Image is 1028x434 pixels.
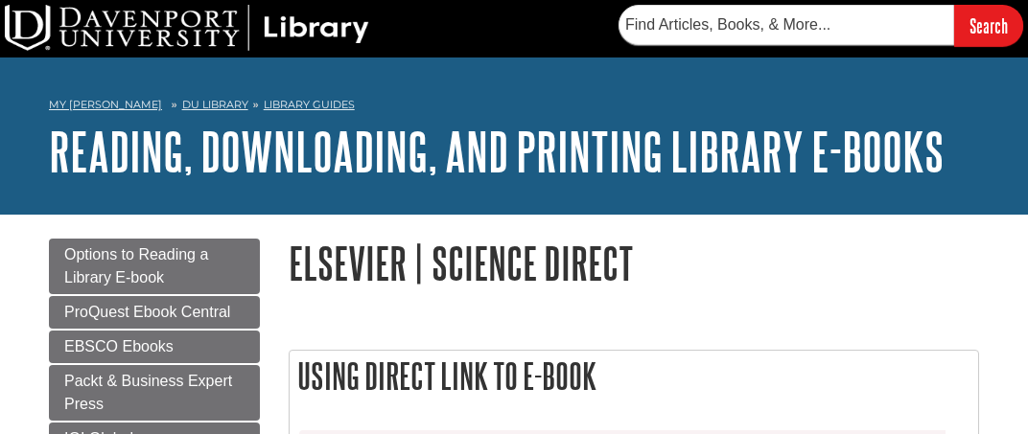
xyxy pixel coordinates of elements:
input: Find Articles, Books, & More... [619,5,954,45]
a: Options to Reading a Library E-book [49,239,260,294]
span: Options to Reading a Library E-book [64,246,208,286]
a: My [PERSON_NAME] [49,97,162,113]
form: Searches DU Library's articles, books, and more [619,5,1023,46]
h1: Elsevier | Science Direct [289,239,979,287]
img: DU Library [5,5,369,51]
span: ProQuest Ebook Central [64,304,230,320]
a: Reading, Downloading, and Printing Library E-books [49,122,944,181]
span: EBSCO Ebooks [64,338,174,354]
a: Library Guides [264,98,355,111]
a: EBSCO Ebooks [49,331,260,363]
input: Search [954,5,1023,46]
a: DU Library [182,98,248,111]
nav: breadcrumb [49,92,979,123]
span: Packt & Business Expert Press [64,373,232,412]
a: Packt & Business Expert Press [49,365,260,421]
a: ProQuest Ebook Central [49,296,260,329]
h2: Using Direct Link to E-book [290,351,978,401]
